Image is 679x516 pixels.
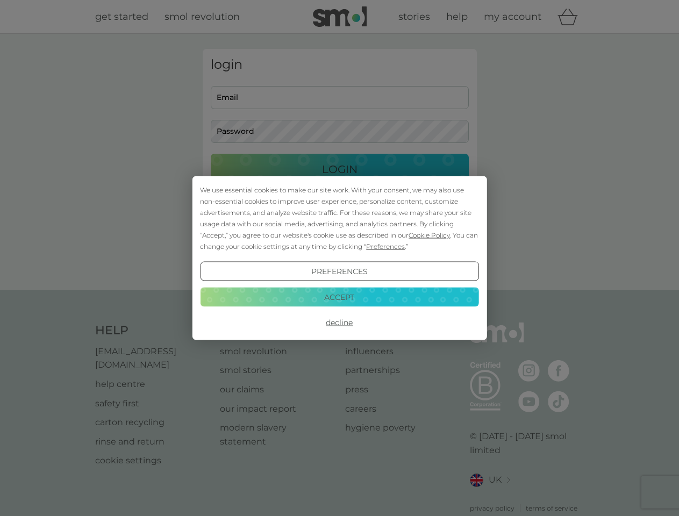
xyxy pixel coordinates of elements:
[409,231,450,239] span: Cookie Policy
[200,287,478,306] button: Accept
[192,176,487,340] div: Cookie Consent Prompt
[200,313,478,332] button: Decline
[200,262,478,281] button: Preferences
[366,242,405,250] span: Preferences
[200,184,478,252] div: We use essential cookies to make our site work. With your consent, we may also use non-essential ...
